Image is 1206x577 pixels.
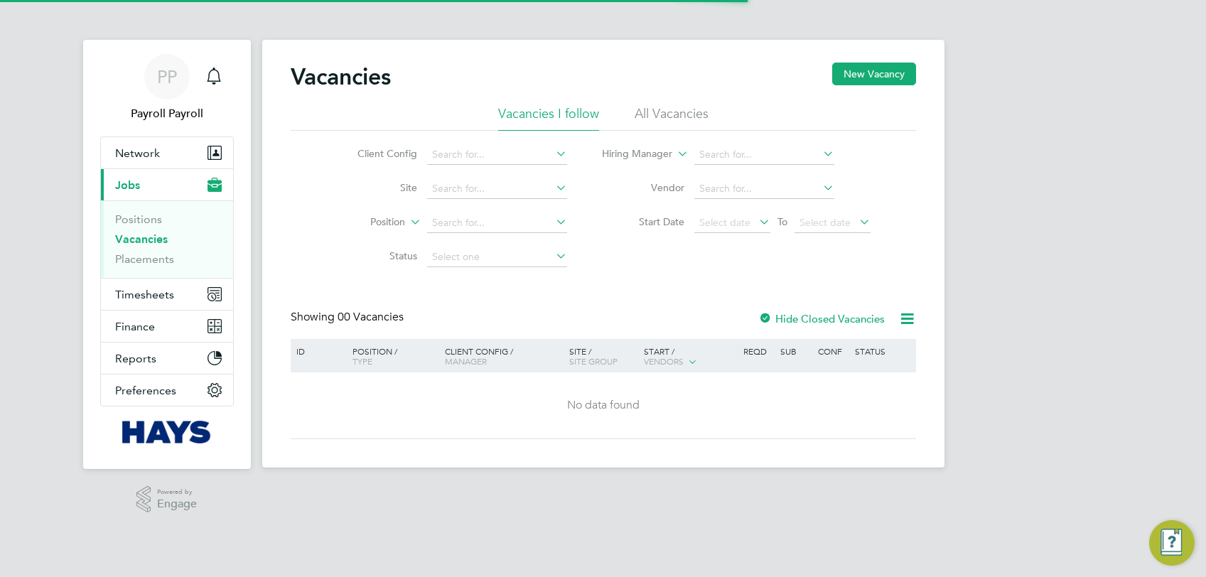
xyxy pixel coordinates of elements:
[441,339,566,373] div: Client Config /
[291,310,407,325] div: Showing
[157,68,177,86] span: PP
[101,169,233,200] button: Jobs
[773,212,792,231] span: To
[335,249,417,262] label: Status
[352,355,372,367] span: Type
[569,355,618,367] span: Site Group
[635,105,709,131] li: All Vacancies
[566,339,640,373] div: Site /
[603,181,684,194] label: Vendor
[100,421,234,443] a: Go to home page
[115,178,140,192] span: Jobs
[101,200,233,278] div: Jobs
[83,40,251,469] nav: Main navigation
[832,63,916,85] button: New Vacancy
[115,288,174,301] span: Timesheets
[101,343,233,374] button: Reports
[115,146,160,160] span: Network
[293,339,343,363] div: ID
[101,374,233,406] button: Preferences
[740,339,777,363] div: Reqd
[335,181,417,194] label: Site
[115,212,162,226] a: Positions
[851,339,913,363] div: Status
[291,63,391,91] h2: Vacancies
[799,216,851,229] span: Select date
[498,105,599,131] li: Vacancies I follow
[427,247,567,267] input: Select one
[115,232,168,246] a: Vacancies
[814,339,851,363] div: Conf
[335,147,417,160] label: Client Config
[758,312,885,325] label: Hide Closed Vacancies
[115,320,155,333] span: Finance
[644,355,684,367] span: Vendors
[157,486,197,498] span: Powered by
[323,215,405,230] label: Position
[427,145,567,165] input: Search for...
[694,179,834,199] input: Search for...
[445,355,487,367] span: Manager
[115,352,156,365] span: Reports
[699,216,750,229] span: Select date
[100,54,234,122] a: PPPayroll Payroll
[136,486,197,513] a: Powered byEngage
[157,498,197,510] span: Engage
[427,213,567,233] input: Search for...
[777,339,814,363] div: Sub
[603,215,684,228] label: Start Date
[342,339,441,373] div: Position /
[427,179,567,199] input: Search for...
[293,398,914,413] div: No data found
[1149,520,1195,566] button: Engage Resource Center
[640,339,740,374] div: Start /
[101,311,233,342] button: Finance
[101,279,233,310] button: Timesheets
[591,147,672,161] label: Hiring Manager
[101,137,233,168] button: Network
[694,145,834,165] input: Search for...
[115,252,174,266] a: Placements
[115,384,176,397] span: Preferences
[122,421,211,443] img: hays-logo-retina.png
[338,310,404,324] span: 00 Vacancies
[100,105,234,122] span: Payroll Payroll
